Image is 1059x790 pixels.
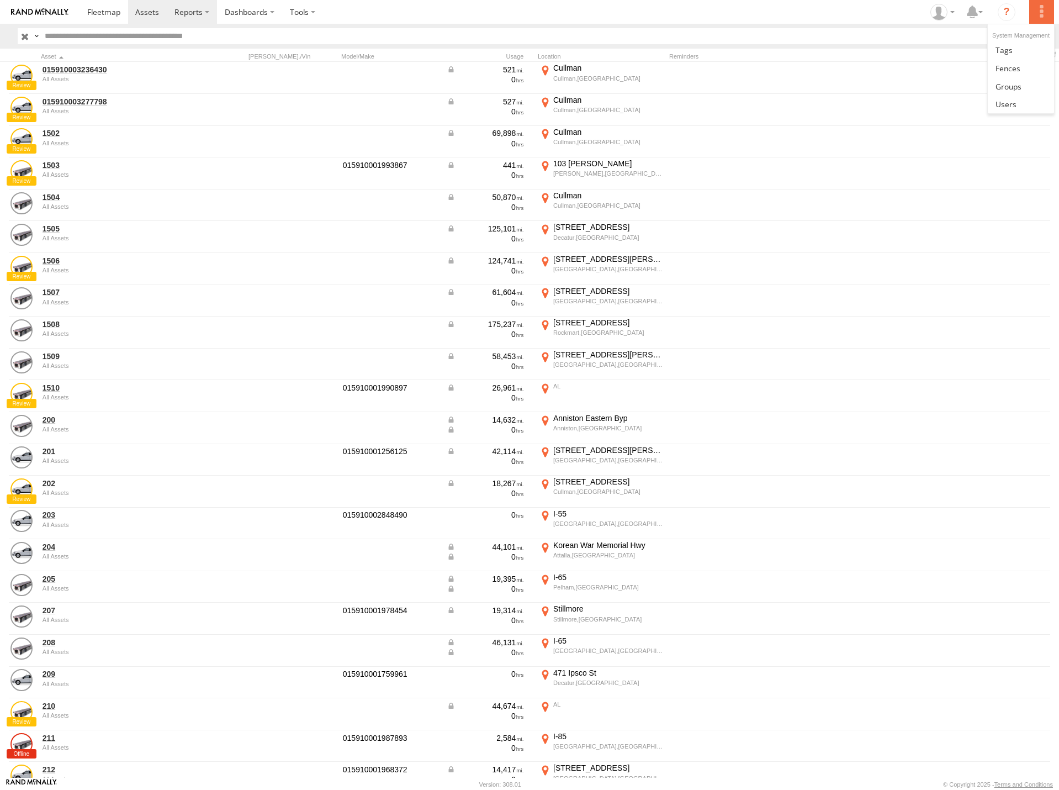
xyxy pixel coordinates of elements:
div: [GEOGRAPHIC_DATA],[GEOGRAPHIC_DATA] [553,361,663,368]
div: Data from Vehicle CANbus [447,287,524,297]
a: 200 [43,415,194,425]
div: Cullman,[GEOGRAPHIC_DATA] [553,138,663,146]
div: undefined [43,108,194,114]
div: 015910001987893 [343,733,439,743]
div: Data from Vehicle CANbus [447,552,524,562]
label: Click to View Current Location [538,381,665,411]
a: 015910003236430 [43,65,194,75]
label: Click to View Current Location [538,699,665,729]
div: Data from Vehicle CANbus [447,65,524,75]
div: 471 Ipsco St [553,668,663,678]
div: 015910001256125 [343,446,439,456]
a: 210 [43,701,194,711]
a: View Asset Details [10,351,33,373]
div: Data from Vehicle CANbus [447,638,524,647]
div: undefined [43,362,194,369]
a: 207 [43,605,194,615]
label: Click to View Current Location [538,63,665,93]
div: EMILEE GOODWIN [926,4,959,20]
div: 0 [447,775,524,784]
label: Click to View Current Location [538,159,665,188]
label: Click to View Current Location [538,477,665,507]
div: Data from Vehicle CANbus [447,574,524,584]
div: I-65 [553,572,663,582]
div: 0 [447,711,524,721]
div: undefined [43,299,194,306]
img: rand-logo.svg [11,8,68,16]
label: Click to View Current Location [538,413,665,443]
a: View Asset Details [10,701,33,723]
div: Pelham,[GEOGRAPHIC_DATA] [553,583,663,591]
div: 0 [447,170,524,180]
label: Click to View Current Location [538,731,665,761]
div: undefined [43,394,194,401]
div: undefined [43,776,194,782]
div: Data from Vehicle CANbus [447,319,524,329]
div: Location [538,52,665,60]
label: Click to View Current Location [538,350,665,380]
div: [STREET_ADDRESS] [553,222,663,232]
div: [GEOGRAPHIC_DATA],[GEOGRAPHIC_DATA] [553,456,663,464]
div: Cullman [553,95,663,105]
div: Data from Vehicle CANbus [447,160,524,170]
div: Cullman [553,63,663,73]
div: [PERSON_NAME]./Vin [248,52,337,60]
div: [STREET_ADDRESS] [553,286,663,296]
div: 0 [447,75,524,85]
div: undefined [43,617,194,623]
div: undefined [43,171,194,178]
a: 203 [43,510,194,520]
div: Data from Vehicle CANbus [447,446,524,456]
a: View Asset Details [10,669,33,691]
div: Reminders [669,52,846,60]
div: Stillmore,[GEOGRAPHIC_DATA] [553,615,663,623]
label: Click to View Current Location [538,318,665,347]
label: Click to View Current Location [538,668,665,698]
a: 1505 [43,224,194,234]
div: Version: 308.01 [479,781,521,788]
div: Decatur,[GEOGRAPHIC_DATA] [553,234,663,241]
a: View Asset Details [10,638,33,660]
div: I-55 [553,509,663,519]
div: [GEOGRAPHIC_DATA],[GEOGRAPHIC_DATA] [553,520,663,528]
div: [STREET_ADDRESS] [553,763,663,773]
a: 211 [43,733,194,743]
a: View Asset Details [10,542,33,564]
div: 0 [447,202,524,212]
div: 015910001968372 [343,765,439,775]
div: Data from Vehicle CANbus [447,584,524,594]
div: Data from Vehicle CANbus [447,383,524,393]
div: [PERSON_NAME],[GEOGRAPHIC_DATA] [553,170,663,177]
div: Click to Sort [41,52,195,60]
div: Data from Vehicle CANbus [447,97,524,107]
div: Data from Vehicle CANbus [447,542,524,552]
a: View Asset Details [10,224,33,246]
label: Click to View Current Location [538,636,665,666]
a: View Asset Details [10,287,33,309]
div: Korean War Memorial Hwy [553,540,663,550]
label: Click to View Current Location [538,572,665,602]
div: Data from Vehicle CANbus [447,425,524,435]
a: View Asset Details [10,605,33,628]
div: 0 [447,669,524,679]
div: 015910002848490 [343,510,439,520]
label: Click to View Current Location [538,445,665,475]
div: [STREET_ADDRESS][PERSON_NAME] [553,254,663,264]
div: undefined [43,681,194,687]
div: [GEOGRAPHIC_DATA],[GEOGRAPHIC_DATA] [553,297,663,305]
div: 0 [447,615,524,625]
a: View Asset Details [10,574,33,596]
div: Attalla,[GEOGRAPHIC_DATA] [553,551,663,559]
div: Usage [445,52,533,60]
div: Decatur,[GEOGRAPHIC_DATA] [553,679,663,687]
div: 0 [447,234,524,244]
a: View Asset Details [10,510,33,532]
a: View Asset Details [10,65,33,87]
div: AL [553,382,663,390]
label: Click to View Current Location [538,286,665,316]
div: Cullman,[GEOGRAPHIC_DATA] [553,75,663,82]
label: Click to View Current Location [538,509,665,539]
label: Click to View Current Location [538,127,665,157]
div: [STREET_ADDRESS][PERSON_NAME] [553,445,663,455]
a: View Asset Details [10,383,33,405]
